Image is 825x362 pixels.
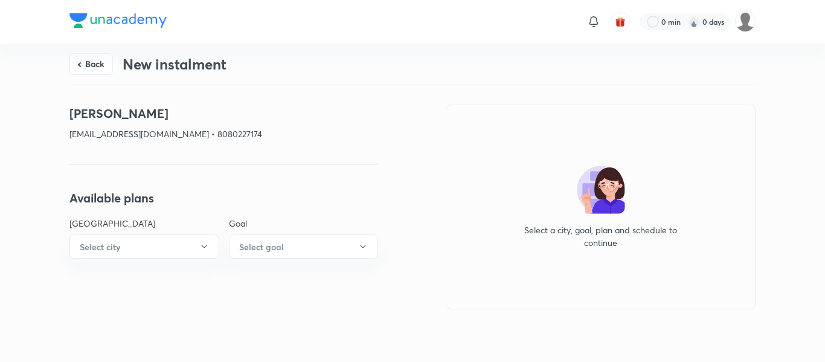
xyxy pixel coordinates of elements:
[229,234,379,259] button: Select goal
[69,189,378,207] h4: Available plans
[69,105,378,123] h4: [PERSON_NAME]
[69,128,378,140] p: [EMAIL_ADDRESS][DOMAIN_NAME] • 8080227174
[69,217,219,230] p: [GEOGRAPHIC_DATA]
[229,217,379,230] p: Goal
[735,11,756,32] img: Devadarshan M
[615,16,626,27] img: avatar
[611,12,630,31] button: avatar
[123,56,226,73] h3: New instalment
[239,241,284,253] h6: Select goal
[69,13,167,28] img: Company Logo
[69,53,113,75] button: Back
[80,241,120,253] h6: Select city
[516,224,685,249] p: Select a city, goal, plan and schedule to continue
[69,13,167,31] a: Company Logo
[577,166,625,214] img: no-plan-selected
[69,234,219,259] button: Select city
[688,16,700,28] img: streak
